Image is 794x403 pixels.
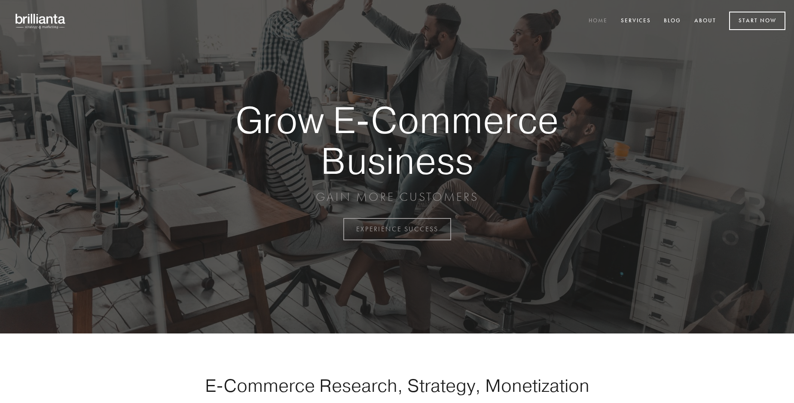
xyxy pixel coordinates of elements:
a: About [689,14,722,28]
h1: E-Commerce Research, Strategy, Monetization [178,375,616,396]
a: Start Now [729,12,785,30]
strong: Grow E-Commerce Business [205,100,589,181]
img: brillianta - research, strategy, marketing [9,9,73,33]
p: GAIN MORE CUSTOMERS [205,189,589,205]
a: Home [583,14,613,28]
a: EXPERIENCE SUCCESS [343,218,451,240]
a: Blog [658,14,687,28]
a: Services [615,14,657,28]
